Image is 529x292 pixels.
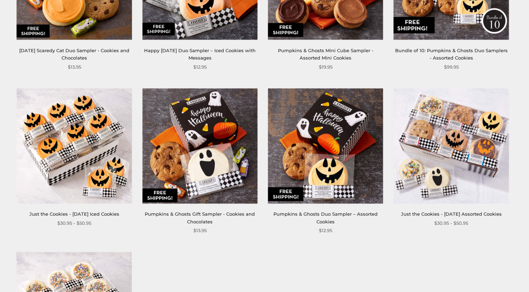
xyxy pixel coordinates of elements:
[57,220,91,227] span: $30.95 - $50.95
[6,265,72,286] iframe: Sign Up via Text for Offers
[319,63,333,71] span: $19.95
[142,88,257,203] img: Pumpkins & Ghosts Gift Sampler - Cookies and Chocolates
[193,227,207,234] span: $13.95
[144,48,256,61] a: Happy [DATE] Duo Sampler – Iced Cookies with Messages
[145,211,255,224] a: Pumpkins & Ghosts Gift Sampler - Cookies and Chocolates
[67,63,81,71] span: $13.95
[278,48,373,61] a: Pumpkins & Ghosts Mini Cube Sampler - Assorted Mini Cookies
[395,48,507,61] a: Bundle of 10: Pumpkins & Ghosts Duo Samplers - Assorted Cookies
[401,211,501,217] a: Just the Cookies - [DATE] Assorted Cookies
[17,88,132,203] img: Just the Cookies - Halloween Iced Cookies
[434,220,468,227] span: $30.95 - $50.95
[29,211,119,217] a: Just the Cookies - [DATE] Iced Cookies
[394,88,509,203] img: Just the Cookies - Halloween Assorted Cookies
[319,227,332,234] span: $12.95
[268,88,383,203] img: Pumpkins & Ghosts Duo Sampler – Assorted Cookies
[273,211,378,224] a: Pumpkins & Ghosts Duo Sampler – Assorted Cookies
[193,63,207,71] span: $12.95
[444,63,458,71] span: $99.95
[19,48,129,61] a: [DATE] Scaredy Cat Duo Sampler - Cookies and Chocolates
